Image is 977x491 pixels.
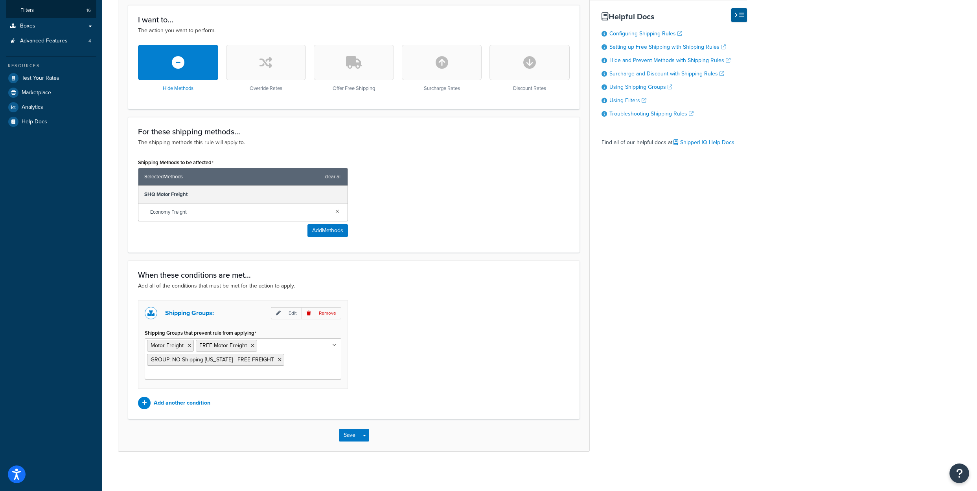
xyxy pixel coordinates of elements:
button: Save [339,429,360,442]
li: Advanced Features [6,34,96,48]
span: Economy Freight [150,207,329,218]
span: Advanced Features [20,38,68,44]
li: Filters [6,3,96,18]
h3: Helpful Docs [602,12,747,21]
a: Troubleshooting Shipping Rules [609,110,694,118]
span: Selected Methods [144,171,321,182]
span: Marketplace [22,90,51,96]
span: Test Your Rates [22,75,59,82]
div: Discount Rates [489,45,570,92]
a: Configuring Shipping Rules [609,29,682,38]
a: ShipperHQ Help Docs [673,138,734,147]
span: Help Docs [22,119,47,125]
a: Filters16 [6,3,96,18]
h3: For these shipping methods... [138,127,570,136]
p: Edit [271,307,302,319]
p: The action you want to perform. [138,26,570,35]
span: Filters [20,7,34,14]
div: Hide Methods [138,45,218,92]
p: Add all of the conditions that must be met for the action to apply. [138,282,570,290]
span: Motor Freight [151,341,184,350]
a: Help Docs [6,115,96,129]
a: Surcharge and Discount with Shipping Rules [609,70,724,78]
span: Boxes [20,23,35,29]
div: Override Rates [226,45,306,92]
label: Shipping Methods to be affected [138,159,213,166]
button: Open Resource Center [949,464,969,483]
label: Shipping Groups that prevent rule from applying [145,330,256,336]
a: Advanced Features4 [6,34,96,48]
a: Using Shipping Groups [609,83,672,91]
div: Resources [6,62,96,69]
a: Setting up Free Shipping with Shipping Rules [609,43,726,51]
div: SHQ Motor Freight [138,186,348,203]
div: Offer Free Shipping [314,45,394,92]
span: Analytics [22,104,43,111]
p: Shipping Groups: [165,308,214,319]
a: Analytics [6,100,96,114]
span: FREE Motor Freight [199,341,247,350]
a: Hide and Prevent Methods with Shipping Rules [609,56,730,64]
button: Hide Help Docs [731,8,747,22]
a: Test Your Rates [6,71,96,85]
a: clear all [325,171,342,182]
button: AddMethods [307,224,348,237]
p: The shipping methods this rule will apply to. [138,138,570,147]
h3: I want to... [138,15,570,24]
span: GROUP: NO Shipping [US_STATE] - FREE FREIGHT [151,355,274,364]
p: Remove [302,307,341,319]
a: Using Filters [609,96,646,104]
a: Boxes [6,19,96,33]
span: 4 [88,38,91,44]
p: Add another condition [154,398,210,409]
div: Surcharge Rates [402,45,482,92]
h3: When these conditions are met... [138,271,570,279]
span: 16 [86,7,91,14]
a: Marketplace [6,86,96,100]
div: Find all of our helpful docs at: [602,131,747,148]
